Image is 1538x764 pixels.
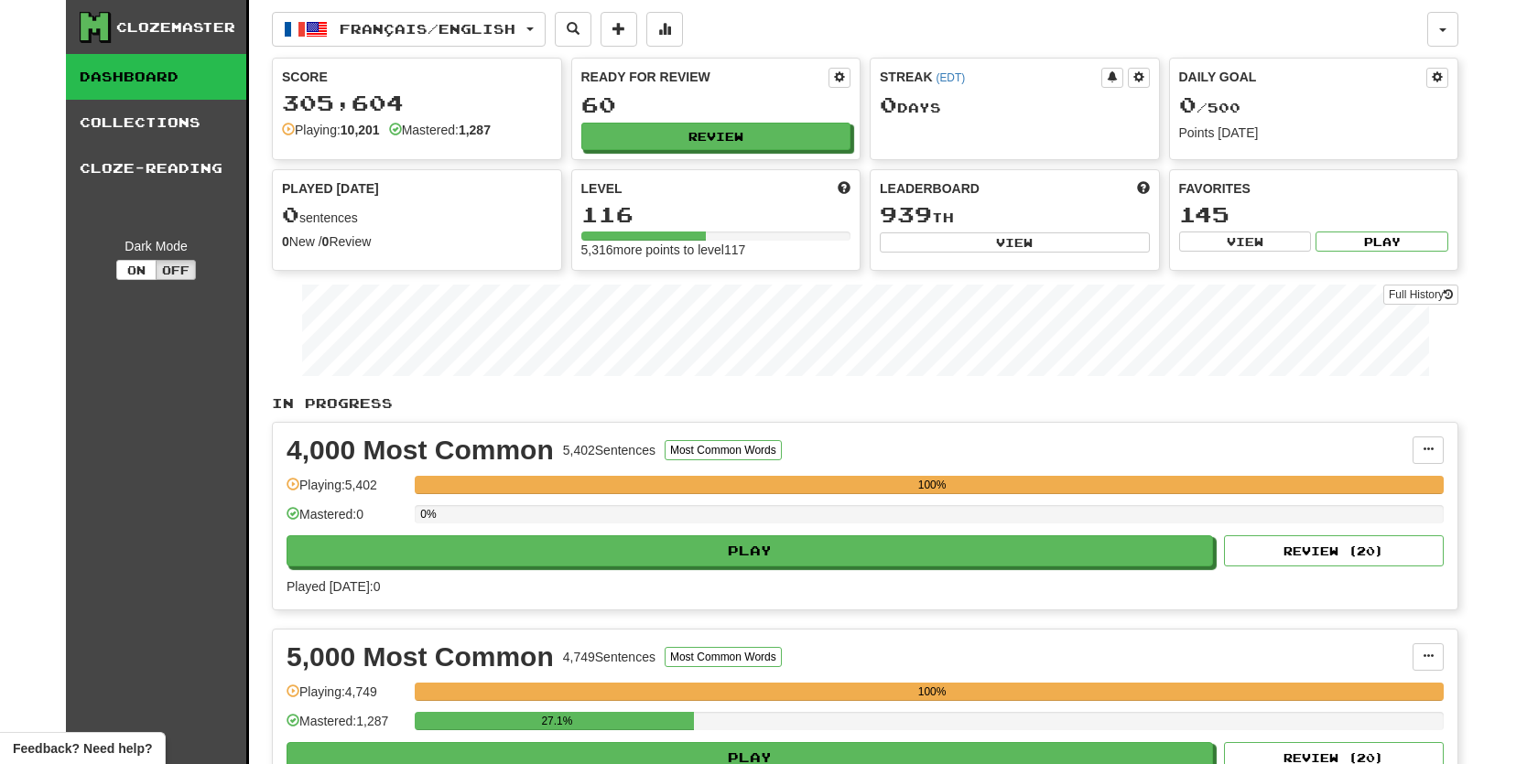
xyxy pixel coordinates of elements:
span: Level [581,179,623,198]
div: 5,402 Sentences [563,441,655,459]
div: 60 [581,93,851,116]
div: th [880,203,1150,227]
button: Français/English [272,12,546,47]
div: Day s [880,93,1150,117]
div: 5,316 more points to level 117 [581,241,851,259]
button: Most Common Words [665,440,782,460]
a: Full History [1383,285,1458,305]
span: Score more points to level up [838,179,850,198]
strong: 0 [322,234,330,249]
strong: 1,287 [459,123,491,137]
a: (EDT) [936,71,965,84]
div: 305,604 [282,91,552,114]
div: 100% [420,683,1444,701]
div: 27.1% [420,712,693,730]
div: Mastered: [389,121,491,139]
div: Dark Mode [80,237,233,255]
button: View [880,232,1150,253]
div: Playing: 5,402 [287,476,406,506]
button: View [1179,231,1312,252]
button: More stats [646,12,683,47]
button: Play [287,535,1213,566]
span: Leaderboard [880,179,980,198]
div: Playing: 4,749 [287,683,406,713]
span: This week in points, UTC [1137,179,1150,198]
button: Review [581,123,851,150]
div: 4,000 Most Common [287,436,554,464]
span: Played [DATE]: 0 [287,579,380,594]
p: In Progress [272,394,1458,413]
span: Français / English [340,21,515,37]
div: Daily Goal [1179,68,1427,88]
div: 116 [581,203,851,226]
button: Most Common Words [665,647,782,667]
button: Review (20) [1224,535,1444,566]
span: 939 [880,201,932,227]
strong: 10,201 [341,123,380,137]
a: Collections [66,100,246,145]
div: Favorites [1179,179,1449,198]
div: sentences [282,203,552,227]
strong: 0 [282,234,289,249]
div: Score [282,68,552,86]
div: 5,000 Most Common [287,643,554,671]
button: Play [1316,231,1448,252]
button: Add sentence to collection [601,12,637,47]
div: Ready for Review [581,68,829,86]
div: Mastered: 0 [287,505,406,535]
a: Cloze-Reading [66,145,246,191]
span: 0 [282,201,299,227]
div: Streak [880,68,1101,86]
div: 100% [420,476,1444,494]
div: 4,749 Sentences [563,648,655,666]
div: Points [DATE] [1179,124,1449,142]
div: New / Review [282,232,552,251]
div: 145 [1179,203,1449,226]
span: Open feedback widget [13,739,152,758]
span: Played [DATE] [282,179,379,198]
span: / 500 [1179,100,1240,115]
div: Playing: [282,121,380,139]
a: Dashboard [66,54,246,100]
span: 0 [880,91,897,117]
div: Mastered: 1,287 [287,712,406,742]
span: 0 [1179,91,1197,117]
button: Off [156,260,196,280]
button: On [116,260,157,280]
div: Clozemaster [116,18,235,37]
button: Search sentences [555,12,591,47]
